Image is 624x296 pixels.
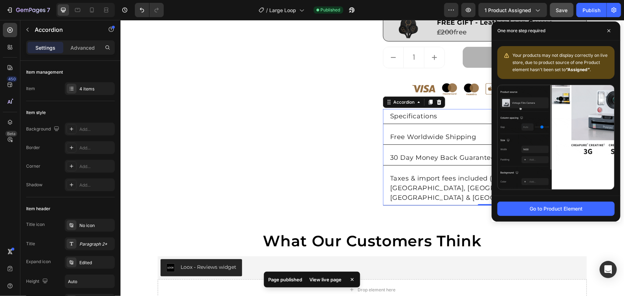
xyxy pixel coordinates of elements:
div: Publish [583,6,600,14]
div: No icon [79,222,113,229]
div: View live page [305,275,346,285]
p: Settings [35,44,55,51]
p: Accordion [35,25,95,34]
div: Loox - Reviews widget [60,243,116,251]
div: Go to Product Element [530,205,583,212]
p: Taxes & import fees included ([GEOGRAPHIC_DATA], [GEOGRAPHIC_DATA], [GEOGRAPHIC_DATA], [GEOGRAPHI... [270,154,448,183]
img: Payment icons [288,59,441,78]
div: Border [26,144,40,151]
span: Your products may not display correctly on live store, due to product source of one Product eleme... [512,53,608,72]
div: Beta [5,131,17,137]
button: increment [304,27,324,48]
div: 4 items [79,86,113,92]
img: loox.png [46,243,54,252]
span: Save [556,7,568,13]
span: 1 product assigned [485,6,531,14]
button: Publish [576,3,606,17]
div: Open Intercom Messenger [600,261,617,278]
input: quantity [283,27,304,48]
div: Edited [79,260,113,266]
div: Expand icon [26,258,51,265]
div: Item management [26,69,63,75]
div: Title icon [26,221,45,228]
p: Advanced [70,44,95,51]
div: Out of stock [382,32,427,43]
div: Corner [26,163,40,169]
div: Paragraph 2* [79,241,113,247]
span: / [266,6,268,14]
div: Accordion [271,79,295,85]
b: “Assigned” [566,67,590,72]
div: Item [26,85,35,92]
button: decrement [263,27,283,48]
div: Drop element here [237,267,275,273]
div: Item style [26,109,46,116]
iframe: Design area [121,20,624,296]
div: Item header [26,206,50,212]
p: 7 [47,6,50,14]
div: Add... [79,145,113,151]
span: Published [321,7,340,13]
div: Title [26,241,35,247]
button: Out of stock [342,27,466,48]
input: Auto [65,275,114,288]
p: Specifications [270,92,317,101]
p: Free Worldwide Shipping [270,112,356,122]
div: 450 [7,76,17,82]
span: Large Loop [270,6,296,14]
button: Save [550,3,574,17]
div: Add... [79,182,113,188]
div: Undo/Redo [135,3,164,17]
button: Loox - Reviews widget [40,239,122,256]
div: Add... [79,163,113,170]
p: Page published [268,276,302,283]
button: Go to Product Element [497,202,615,216]
p: free [316,8,465,17]
s: £200 [316,8,333,16]
button: 1 product assigned [478,3,547,17]
div: Shadow [26,182,43,188]
div: Background [26,124,61,134]
div: Add... [79,126,113,133]
p: One more step required [497,27,545,34]
div: Height [26,277,49,286]
button: 7 [3,3,53,17]
p: 30 Day Money Back Guarantee [270,133,375,143]
h3: What Our Customers Think [37,211,466,231]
